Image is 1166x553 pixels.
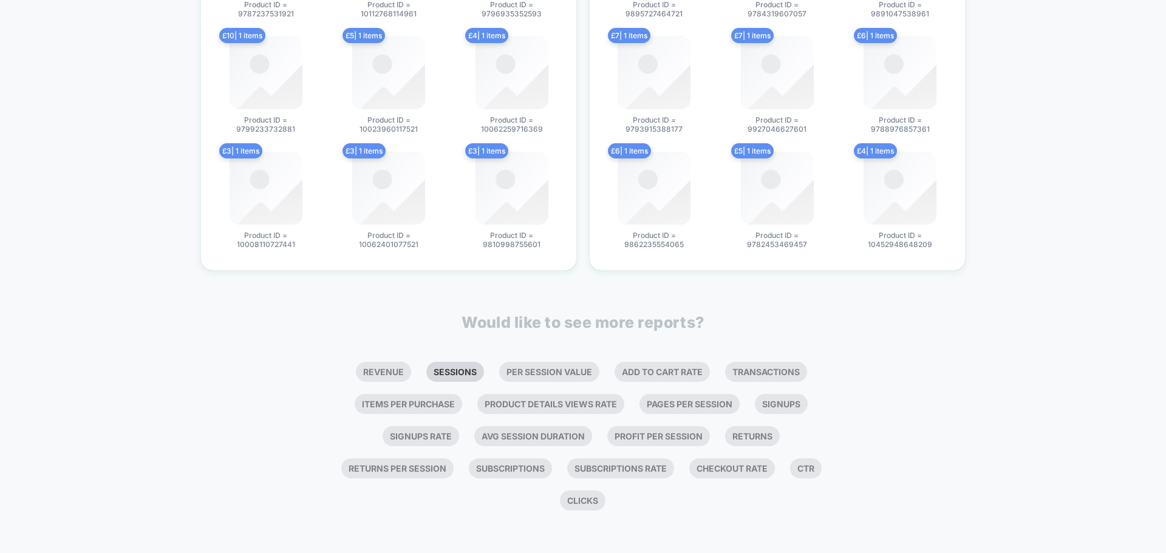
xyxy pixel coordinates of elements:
[341,458,454,478] li: Returns Per Session
[741,152,814,225] img: produt
[343,28,385,43] span: £ 5 | 1 items
[609,231,700,249] span: Product ID = 9862235554065
[219,143,262,158] span: £ 3 | 1 items
[466,231,557,249] span: Product ID = 9810998755601
[466,115,557,134] span: Product ID = 10062259716369
[219,28,265,43] span: £ 10 | 1 items
[560,490,605,511] li: Clicks
[477,394,624,414] li: Product Details Views Rate
[615,362,710,382] li: Add To Cart Rate
[790,458,822,478] li: Ctr
[567,458,674,478] li: Subscriptions Rate
[355,394,462,414] li: Items Per Purchase
[854,143,897,158] span: £ 4 | 1 items
[499,362,599,382] li: Per Session Value
[469,458,552,478] li: Subscriptions
[854,231,946,249] span: Product ID = 10452948648209
[465,143,508,158] span: £ 3 | 1 items
[476,152,548,225] img: produt
[474,426,592,446] li: Avg Session Duration
[608,28,650,43] span: £ 7 | 1 items
[220,115,312,134] span: Product ID = 9799233732881
[732,231,823,249] span: Product ID = 9782453469457
[607,426,710,446] li: Profit Per Session
[864,36,936,109] img: produt
[230,152,302,225] img: produt
[854,28,897,43] span: £ 6 | 1 items
[426,362,484,382] li: Sessions
[356,362,411,382] li: Revenue
[731,28,774,43] span: £ 7 | 1 items
[383,426,459,446] li: Signups Rate
[618,36,690,109] img: produt
[608,143,651,158] span: £ 6 | 1 items
[741,36,814,109] img: produt
[864,152,936,225] img: produt
[462,313,704,331] p: Would like to see more reports?
[465,28,508,43] span: £ 4 | 1 items
[609,115,700,134] span: Product ID = 9793915388177
[352,152,425,225] img: produt
[476,36,548,109] img: produt
[732,115,823,134] span: Product ID = 9927046627601
[731,143,774,158] span: £ 5 | 1 items
[220,231,312,249] span: Product ID = 10008110727441
[343,143,386,158] span: £ 3 | 1 items
[725,362,807,382] li: Transactions
[639,394,740,414] li: Pages Per Session
[343,231,434,249] span: Product ID = 10062401077521
[343,115,434,134] span: Product ID = 10023960117521
[230,36,302,109] img: produt
[755,394,808,414] li: Signups
[689,458,775,478] li: Checkout Rate
[854,115,946,134] span: Product ID = 9788976857361
[352,36,425,109] img: produt
[618,152,690,225] img: produt
[725,426,780,446] li: Returns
